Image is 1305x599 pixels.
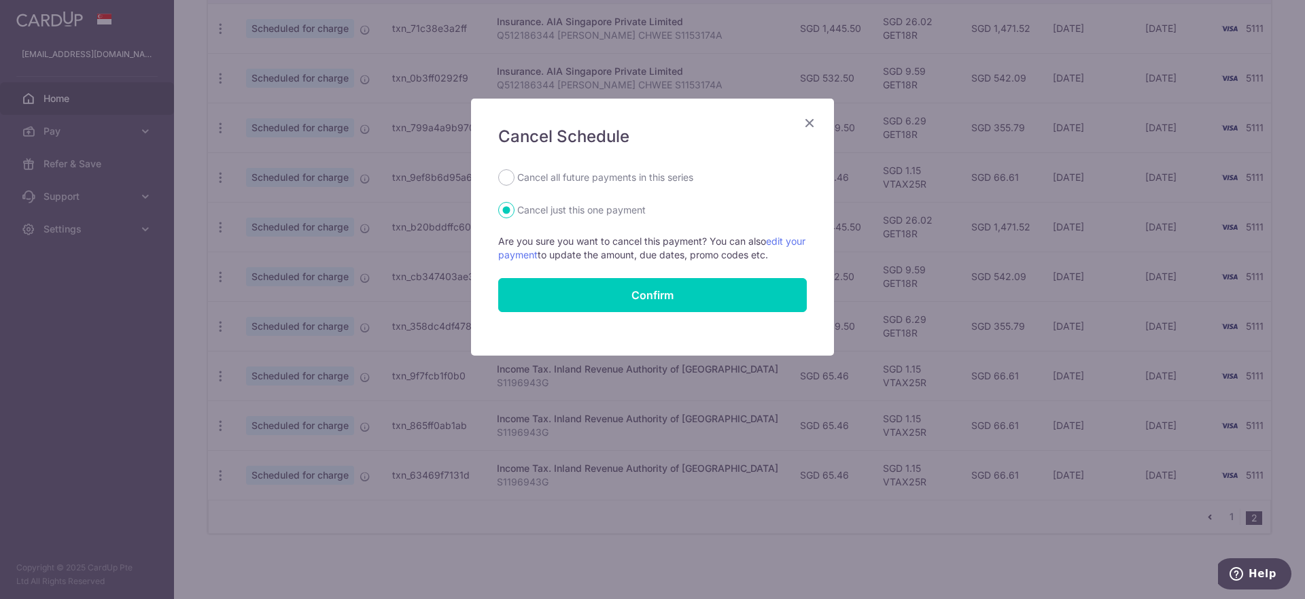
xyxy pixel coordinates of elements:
[801,115,818,131] button: Close
[517,169,693,186] label: Cancel all future payments in this series
[517,202,646,218] label: Cancel just this one payment
[498,126,807,148] h5: Cancel Schedule
[1218,558,1291,592] iframe: Opens a widget where you can find more information
[498,278,807,312] input: Confirm
[498,235,807,262] p: Are you sure you want to cancel this payment? You can also to update the amount, due dates, promo...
